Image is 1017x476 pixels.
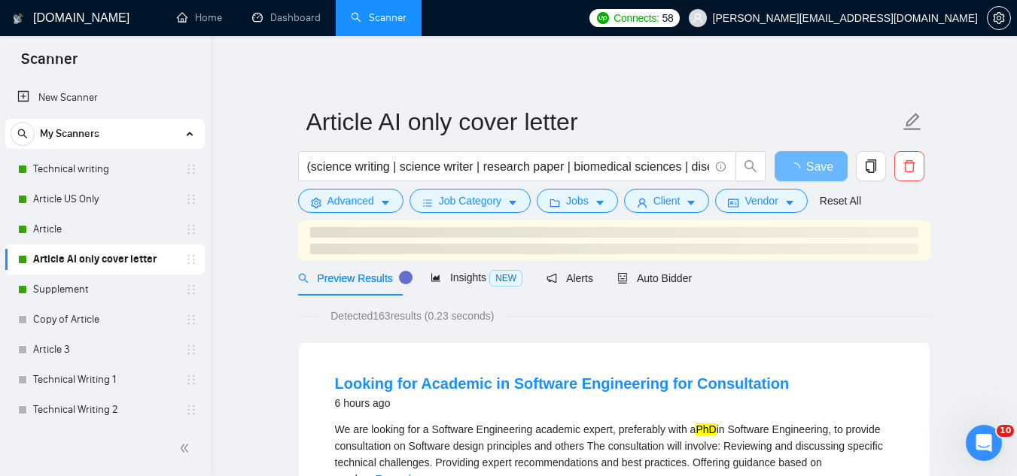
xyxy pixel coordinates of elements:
div: Tooltip anchor [399,271,413,284]
span: info-circle [716,162,726,171]
img: logo [13,7,23,31]
span: holder [185,193,197,205]
a: Supplement [33,274,176,305]
iframe: Intercom live chat [966,425,1002,461]
span: holder [185,253,197,265]
button: barsJob Categorycaret-down [410,189,531,213]
span: caret-down [507,197,518,208]
span: Scanner [9,48,90,80]
span: bars [422,197,433,208]
button: setting [987,6,1011,30]
span: Connects: [614,10,659,26]
li: My Scanners [5,119,205,455]
span: Insights [431,271,522,283]
button: copy [856,151,886,181]
a: Technical Writing 2 [33,395,176,425]
a: Copy of Article [33,305,176,335]
li: New Scanner [5,83,205,113]
a: Technical writing [33,154,176,184]
button: Save [775,151,848,181]
mark: PhD [696,423,716,435]
button: folderJobscaret-down [537,189,618,213]
span: search [736,159,765,173]
span: Auto Bidder [617,272,692,284]
a: Article AI only cover letter [33,244,176,274]
a: Article US Only [33,184,176,214]
span: holder [185,404,197,416]
span: 58 [662,10,674,26]
span: Job Category [439,193,501,209]
a: setting [987,12,1011,24]
div: 6 hours ago [335,394,790,412]
a: Article 3 [33,335,176,365]
a: searchScanner [351,11,406,24]
span: copy [857,159,885,173]
a: Technical Writing 1 [33,365,176,395]
span: search [11,129,34,139]
a: dashboardDashboard [252,11,321,24]
span: user [637,197,647,208]
span: idcard [728,197,738,208]
span: Save [806,157,833,176]
span: caret-down [380,197,391,208]
span: holder [185,163,197,175]
input: Search Freelance Jobs... [307,157,709,176]
span: holder [185,344,197,356]
button: delete [894,151,924,181]
span: holder [185,223,197,235]
span: caret-down [595,197,605,208]
button: idcardVendorcaret-down [715,189,807,213]
a: Reset All [820,193,861,209]
span: Vendor [744,193,778,209]
span: Detected 163 results (0.23 seconds) [320,308,504,324]
span: Preview Results [298,272,406,284]
span: user [693,13,703,23]
span: caret-down [686,197,696,208]
span: holder [185,314,197,326]
span: Client [653,193,681,209]
span: setting [311,197,321,208]
span: holder [185,283,197,296]
button: search [11,122,35,146]
span: edit [903,112,922,132]
button: search [735,151,766,181]
span: robot [617,273,628,283]
a: homeHome [177,11,222,24]
span: 10 [997,425,1014,437]
span: Jobs [566,193,589,209]
span: caret-down [784,197,795,208]
a: New Scanner [17,83,193,113]
a: Looking for Academic in Software Engineering for Consultation [335,375,790,392]
span: My Scanners [40,119,99,149]
button: settingAdvancedcaret-down [298,189,403,213]
span: notification [547,273,557,283]
span: delete [895,159,924,173]
span: double-left [179,441,194,456]
span: Alerts [547,272,593,284]
img: upwork-logo.png [597,12,609,24]
span: loading [788,162,806,174]
span: area-chart [431,272,441,283]
a: Article [33,214,176,244]
input: Scanner name... [306,103,900,141]
span: Advanced [327,193,374,209]
span: NEW [489,270,522,287]
span: folder [550,197,560,208]
span: holder [185,374,197,386]
span: setting [988,12,1010,24]
button: userClientcaret-down [624,189,710,213]
span: search [298,273,309,283]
